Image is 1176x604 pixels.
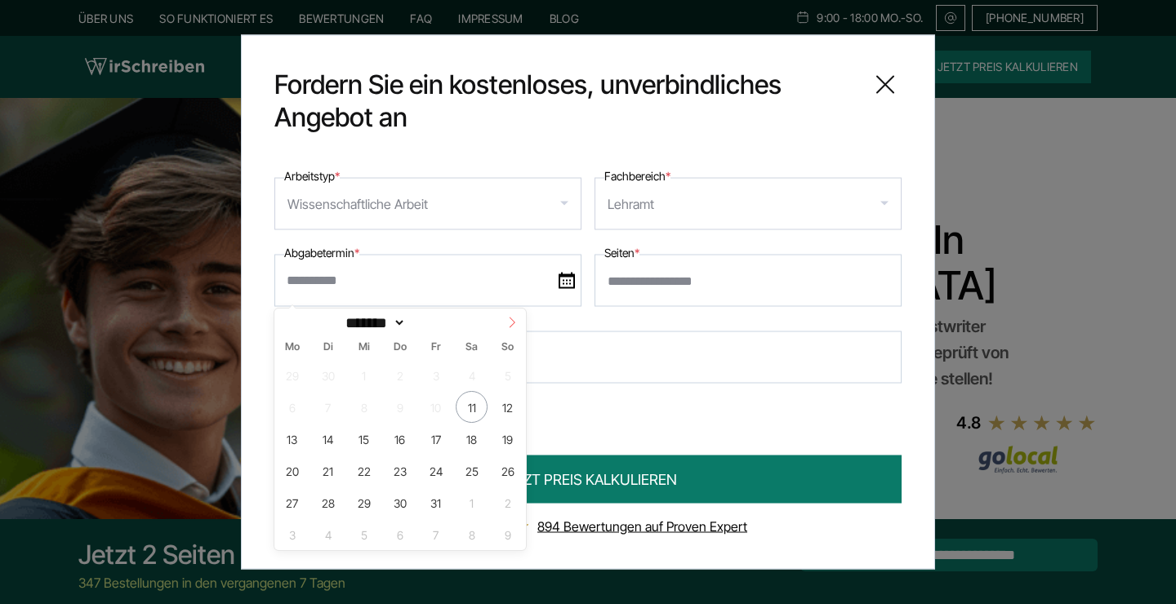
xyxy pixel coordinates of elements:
span: Oktober 8, 2025 [348,391,380,423]
span: November 6, 2025 [384,518,416,550]
span: Oktober 11, 2025 [456,391,488,423]
span: Oktober 23, 2025 [384,455,416,486]
span: November 9, 2025 [492,518,523,550]
span: Oktober 21, 2025 [312,455,344,486]
span: Oktober 26, 2025 [492,455,523,486]
span: November 3, 2025 [276,518,308,550]
span: September 30, 2025 [312,359,344,391]
span: Oktober 1, 2025 [348,359,380,391]
span: November 2, 2025 [492,486,523,518]
span: Mo [274,342,310,353]
label: Abgabetermin [284,243,359,263]
span: Oktober 16, 2025 [384,423,416,455]
span: Oktober 22, 2025 [348,455,380,486]
span: November 7, 2025 [420,518,452,550]
input: Year [406,314,460,331]
span: November 4, 2025 [312,518,344,550]
span: Sa [454,342,490,353]
span: November 1, 2025 [456,486,488,518]
span: Oktober 10, 2025 [420,391,452,423]
span: Oktober 13, 2025 [276,423,308,455]
span: Oktober 31, 2025 [420,486,452,518]
span: Oktober 29, 2025 [348,486,380,518]
span: Oktober 7, 2025 [312,391,344,423]
span: Oktober 25, 2025 [456,455,488,486]
span: Oktober 15, 2025 [348,423,380,455]
div: Lehramt [608,191,654,217]
span: Oktober 27, 2025 [276,486,308,518]
span: Fordern Sie ein kostenloses, unverbindliches Angebot an [274,69,856,134]
span: Oktober 9, 2025 [384,391,416,423]
span: November 5, 2025 [348,518,380,550]
span: Oktober 5, 2025 [492,359,523,391]
span: Oktober 28, 2025 [312,486,344,518]
span: Oktober 6, 2025 [276,391,308,423]
span: So [490,342,526,353]
span: Oktober 12, 2025 [492,391,523,423]
img: date [559,273,575,289]
span: November 8, 2025 [456,518,488,550]
span: Oktober 18, 2025 [456,423,488,455]
label: Arbeitstyp [284,167,340,186]
span: Oktober 30, 2025 [384,486,416,518]
span: Oktober 2, 2025 [384,359,416,391]
label: Fachbereich [604,167,670,186]
span: Di [310,342,346,353]
span: JETZT PREIS KALKULIEREN [499,469,677,491]
span: Oktober 4, 2025 [456,359,488,391]
span: Oktober 20, 2025 [276,455,308,486]
span: September 29, 2025 [276,359,308,391]
span: Oktober 19, 2025 [492,423,523,455]
button: JETZT PREIS KALKULIEREN [274,455,902,504]
span: Fr [418,342,454,353]
span: Oktober 3, 2025 [420,359,452,391]
span: Do [382,342,418,353]
label: Seiten [604,243,639,263]
span: Mi [346,342,382,353]
span: Oktober 14, 2025 [312,423,344,455]
div: Wissenschaftliche Arbeit [287,191,428,217]
select: Month [341,314,407,331]
a: 894 Bewertungen auf Proven Expert [537,518,747,535]
input: date [274,255,581,307]
span: Oktober 24, 2025 [420,455,452,486]
span: Oktober 17, 2025 [420,423,452,455]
